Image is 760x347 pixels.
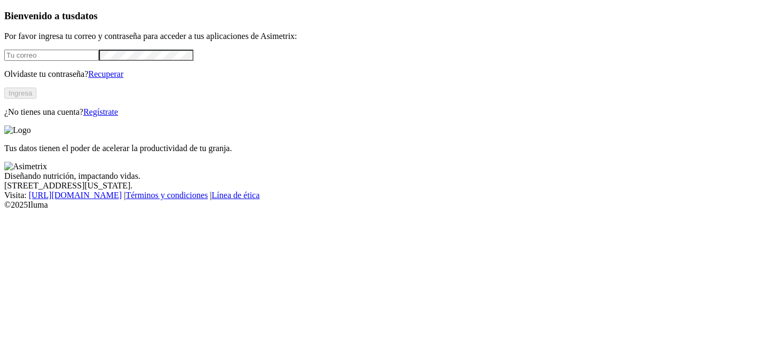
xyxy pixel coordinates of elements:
div: Visita : | | [4,191,756,200]
p: Tus datos tienen el poder de acelerar la productividad de tu granja. [4,144,756,153]
img: Asimetrix [4,162,47,171]
a: Recuperar [88,69,123,78]
input: Tu correo [4,50,99,61]
p: ¿No tienes una cuenta? [4,107,756,117]
div: © 2025 Iluma [4,200,756,210]
div: Diseñando nutrición, impactando vidas. [4,171,756,181]
img: Logo [4,125,31,135]
a: [URL][DOMAIN_NAME] [29,191,122,200]
a: Regístrate [83,107,118,116]
span: datos [75,10,98,21]
a: Línea de ética [212,191,260,200]
h3: Bienvenido a tus [4,10,756,22]
div: [STREET_ADDRESS][US_STATE]. [4,181,756,191]
p: Olvidaste tu contraseña? [4,69,756,79]
button: Ingresa [4,88,36,99]
a: Términos y condiciones [126,191,208,200]
p: Por favor ingresa tu correo y contraseña para acceder a tus aplicaciones de Asimetrix: [4,31,756,41]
